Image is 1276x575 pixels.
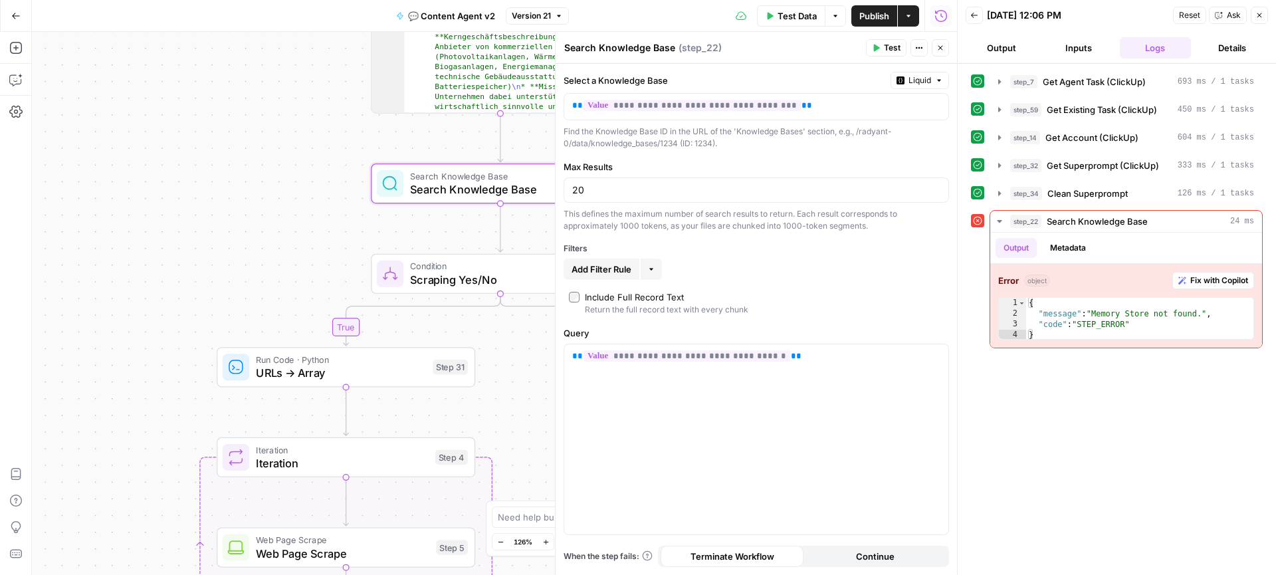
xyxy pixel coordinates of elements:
span: Ask [1227,9,1241,21]
span: Continue [856,550,895,563]
button: 333 ms / 1 tasks [990,155,1262,176]
span: 126 ms / 1 tasks [1178,187,1254,199]
div: ConditionScraping Yes/NoStep 2 [371,254,629,294]
button: Output [996,238,1037,258]
div: Search Knowledge BaseSearch Knowledge BaseStep 22 [371,164,629,203]
textarea: Search Knowledge Base [564,41,675,55]
input: Include Full Record TextReturn the full record text with every chunk [569,292,580,302]
span: Run Code · Python [256,353,426,366]
span: object [1024,275,1050,287]
label: Query [564,326,949,340]
span: 126% [514,536,532,547]
span: Test [884,42,901,54]
span: step_59 [1010,103,1041,116]
span: Get Account (ClickUp) [1045,131,1138,144]
div: 1 [999,298,1026,308]
span: Get Agent Task (ClickUp) [1043,75,1146,88]
span: Fix with Copilot [1190,275,1248,287]
button: Continue [803,546,946,567]
div: 24 ms [990,233,1262,348]
span: 693 ms / 1 tasks [1178,76,1254,88]
button: Metadata [1042,238,1094,258]
span: Search Knowledge Base [410,181,579,197]
button: Inputs [1043,37,1115,58]
button: Version 21 [506,7,569,25]
g: Edge from step_2 to step_31 [344,294,500,346]
button: Add Filter Rule [564,259,639,280]
span: Test Data [778,9,817,23]
span: Clean Superprompt [1047,187,1128,200]
span: 💬 Content Agent v2 [408,9,495,23]
span: Search Knowledge Base [410,170,579,183]
div: Filters [564,243,949,255]
span: Web Page Scrape [256,545,429,562]
button: Logs [1120,37,1192,58]
div: Include Full Record Text [585,290,684,304]
button: 604 ms / 1 tasks [990,127,1262,148]
div: 2 [999,308,1026,319]
button: 💬 Content Agent v2 [388,5,503,27]
span: Get Superprompt (ClickUp) [1047,159,1159,172]
span: 604 ms / 1 tasks [1178,132,1254,144]
div: Step 4 [435,450,468,465]
span: Toggle code folding, rows 1 through 4 [1018,298,1025,308]
button: 24 ms [990,211,1262,232]
div: Step 31 [433,360,468,375]
strong: Error [998,274,1019,287]
button: Details [1196,37,1268,58]
span: step_34 [1010,187,1042,200]
span: URLs → Array [256,365,426,382]
span: step_32 [1010,159,1041,172]
g: Edge from step_22 to step_2 [498,203,503,252]
button: Publish [851,5,897,27]
g: Edge from step_4 to step_5 [344,477,349,526]
div: Find the Knowledge Base ID in the URL of the 'Knowledge Bases' section, e.g., /radyant-0/data/kno... [564,126,949,150]
button: 450 ms / 1 tasks [990,99,1262,120]
span: Liquid [908,74,931,86]
button: Reset [1173,7,1206,24]
button: Fix with Copilot [1172,272,1254,289]
button: 126 ms / 1 tasks [990,183,1262,204]
div: 3 [999,319,1026,330]
g: Edge from step_31 to step_4 [344,387,349,435]
div: This defines the maximum number of search results to return. Each result corresponds to approxima... [564,208,949,232]
span: Reset [1179,9,1200,21]
div: Web Page ScrapeWeb Page ScrapeStep 5 [217,527,475,567]
button: Output [966,37,1037,58]
span: Iteration [256,443,429,457]
button: Liquid [891,72,949,89]
span: Get Existing Task (ClickUp) [1047,103,1157,116]
span: Terminate Workflow [691,550,774,563]
span: 450 ms / 1 tasks [1178,104,1254,116]
span: Scraping Yes/No [410,271,584,288]
span: Iteration [256,455,429,471]
label: Select a Knowledge Base [564,74,885,87]
span: 24 ms [1230,215,1254,227]
span: Add Filter Rule [572,263,631,276]
button: Test [866,39,906,57]
g: Edge from step_34 to step_22 [498,114,503,162]
div: 4 [999,330,1026,340]
a: When the step fails: [564,550,653,562]
span: 333 ms / 1 tasks [1178,160,1254,172]
button: 693 ms / 1 tasks [990,71,1262,92]
div: Run Code · PythonURLs → ArrayStep 31 [217,347,475,387]
div: Return the full record text with every chunk [585,304,748,316]
label: Max Results [564,160,949,173]
button: Ask [1209,7,1247,24]
span: step_14 [1010,131,1040,144]
button: Test Data [757,5,825,27]
span: Condition [410,259,584,273]
span: Publish [859,9,889,23]
div: Step 5 [436,540,468,555]
span: Search Knowledge Base [1047,215,1148,228]
span: Web Page Scrape [256,533,429,546]
span: ( step_22 ) [679,41,722,55]
span: step_22 [1010,215,1041,228]
span: Version 21 [512,10,551,22]
div: IterationIterationStep 4 [217,437,475,477]
span: step_7 [1010,75,1037,88]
